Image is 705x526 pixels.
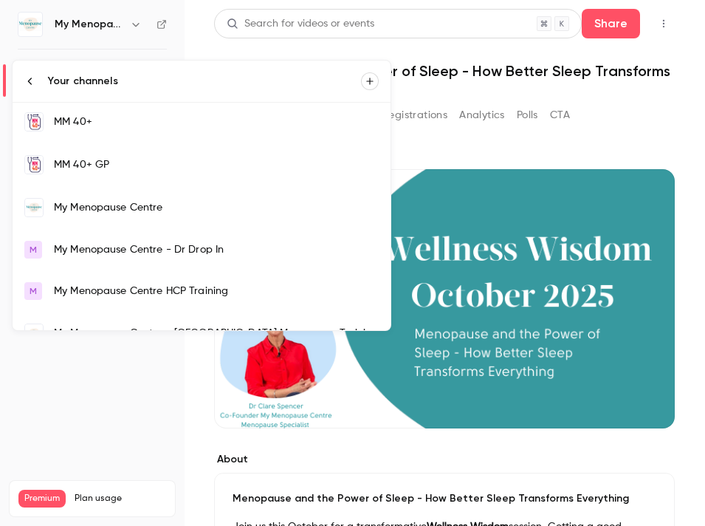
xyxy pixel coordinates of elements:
[25,113,43,131] img: MM 40+
[54,284,379,298] div: My Menopause Centre HCP Training
[25,324,43,342] img: My Menopause Centre - Indonesia Menopause Training
[25,199,43,216] img: My Menopause Centre
[54,115,379,129] div: MM 40+
[30,284,37,298] span: M
[54,157,379,172] div: MM 40+ GP
[54,326,379,341] div: My Menopause Centre - [GEOGRAPHIC_DATA] Menopause Training
[48,74,361,89] div: Your channels
[25,156,43,174] img: MM 40+ GP
[54,200,379,215] div: My Menopause Centre
[54,242,379,257] div: My Menopause Centre - Dr Drop In
[30,243,37,256] span: M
